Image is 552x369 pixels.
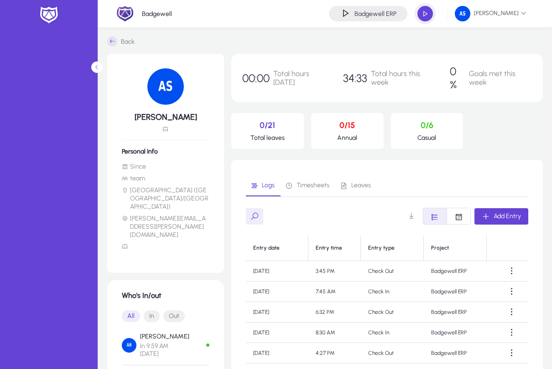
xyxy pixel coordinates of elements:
[398,134,456,142] p: Casual
[431,245,479,251] div: Project
[122,307,209,325] mat-button-toggle-group: Font Style
[368,245,416,251] div: Entry type
[318,120,376,130] p: 0/15
[253,245,301,251] div: Entry date
[455,6,470,21] img: 100.png
[361,343,423,364] td: Check Out
[308,261,361,282] td: 3:45 PM
[246,261,308,282] td: [DATE]
[469,69,532,87] span: Goals met this week
[361,302,423,323] td: Check Out
[142,10,172,18] p: Badgewell
[122,148,209,155] h6: Personal Info
[122,163,209,171] li: Since
[246,343,308,364] td: [DATE]
[246,282,308,302] td: [DATE]
[335,174,377,196] a: Leaves
[424,282,487,302] td: Badgewell ERP
[371,69,435,87] span: Total hours this week
[147,68,184,105] img: 100.png
[361,261,423,282] td: Check Out
[308,282,361,302] td: 7:45 AM
[431,245,449,251] div: Project
[144,310,160,322] button: In
[308,302,361,323] td: 6:32 PM
[361,323,423,343] td: Check In
[354,10,396,18] h4: Badgewell ERP
[423,208,471,225] mat-button-toggle-group: Font Style
[262,182,275,189] span: Logs
[37,5,60,25] img: white-logo.png
[281,174,335,196] a: Timesheets
[122,291,209,300] h1: Who's In/out
[424,302,487,323] td: Badgewell ERP
[424,343,487,364] td: Badgewell ERP
[122,338,136,353] img: Aleaa Hassan
[368,245,395,251] div: Entry type
[116,5,134,22] img: 2.png
[297,182,329,189] span: Timesheets
[140,342,189,358] span: In 9:59 AM [DATE]
[246,323,308,343] td: [DATE]
[351,182,371,189] span: Leaves
[239,120,297,130] p: 0/21
[398,120,456,130] p: 0/6
[494,212,521,220] span: Add Entry
[246,302,308,323] td: [DATE]
[450,65,465,91] span: 0 %
[140,333,189,340] p: [PERSON_NAME]
[308,343,361,364] td: 4:27 PM
[163,310,185,322] button: Out
[361,282,423,302] td: Check In
[122,215,209,239] li: [PERSON_NAME][EMAIL_ADDRESS][PERSON_NAME][DOMAIN_NAME]
[253,245,280,251] div: Entry date
[122,310,140,322] button: All
[308,236,361,261] th: Entry time
[122,174,209,183] li: team
[318,134,376,142] p: Annual
[107,36,135,46] a: Back
[474,208,528,225] button: Add Entry
[242,72,270,85] span: 00:00
[239,134,297,142] p: Total leaves
[122,112,209,122] h5: [PERSON_NAME]
[424,261,487,282] td: Badgewell ERP
[308,323,361,343] td: 8:30 AM
[448,5,534,22] button: [PERSON_NAME]
[246,174,281,196] a: Logs
[273,69,328,87] span: Total hours [DATE]
[122,186,209,211] li: [GEOGRAPHIC_DATA] ([GEOGRAPHIC_DATA]/[GEOGRAPHIC_DATA])
[343,72,367,85] span: 34:33
[455,6,526,21] span: [PERSON_NAME]
[424,323,487,343] td: Badgewell ERP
